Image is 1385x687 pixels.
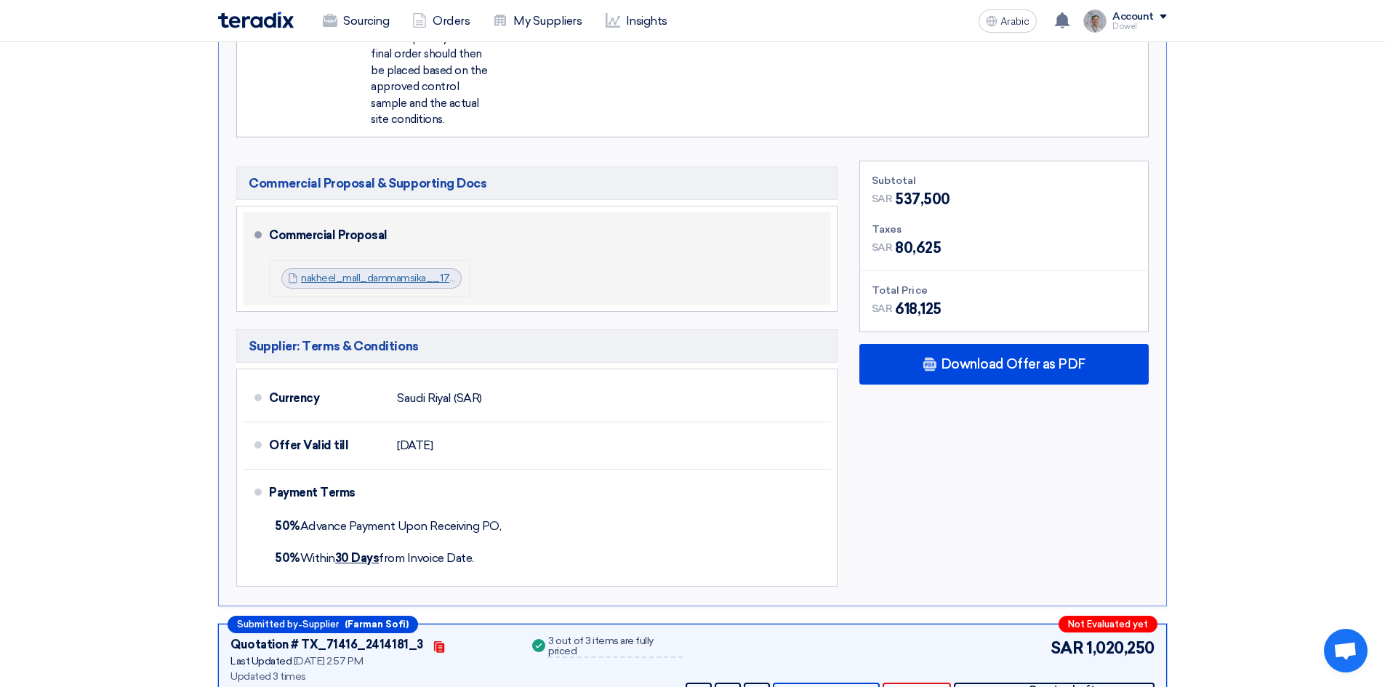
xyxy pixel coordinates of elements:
[298,619,302,630] font: -
[302,619,339,630] font: Supplier
[872,223,902,236] font: Taxes
[301,272,531,284] a: nakheel_mall_dammamsika__1759906187506.pdf
[872,174,917,187] font: Subtotal
[626,14,667,28] font: Insights
[433,14,470,28] font: Orders
[269,228,388,242] font: Commercial Proposal
[872,193,893,205] font: SAR
[979,9,1037,33] button: Arabic
[230,655,292,667] font: Last Updated
[941,356,1085,372] font: Download Offer as PDF
[300,551,335,565] font: Within
[1051,638,1084,658] font: SAR
[230,638,423,651] font: Quotation # TX_71416_2414181_3
[294,655,363,667] font: [DATE] 2:57 PM
[401,5,481,37] a: Orders
[1068,619,1148,630] font: Not Evaluated yet
[300,519,502,533] font: Advance Payment Upon Receiving PO,
[397,438,433,452] font: [DATE]
[269,391,319,405] font: Currency
[335,551,380,565] font: 30 Days
[379,551,473,565] font: from Invoice Date.
[343,14,389,28] font: Sourcing
[481,5,593,37] a: My Suppliers
[237,619,298,630] font: Submitted by
[895,190,950,208] font: 537,500
[269,486,356,499] font: Payment Terms
[872,241,893,254] font: SAR
[218,12,294,28] img: Teradix logo
[872,302,893,315] font: SAR
[1086,638,1155,658] font: 1,020,250
[275,551,300,565] font: 50%
[895,239,941,257] font: 80,625
[872,284,928,297] font: Total Price
[513,14,582,28] font: My Suppliers
[249,176,486,190] font: Commercial Proposal & Supporting Docs
[249,339,419,353] font: Supplier: Terms & Conditions
[311,5,401,37] a: Sourcing
[1112,22,1137,31] font: Dowel
[594,5,679,37] a: Insights
[269,438,348,452] font: Offer Valid till
[895,300,942,318] font: 618,125
[1000,15,1029,28] font: Arabic
[397,391,482,405] font: Saudi Riyal (SAR)
[1083,9,1107,33] img: IMG_1753965247717.jpg
[345,619,409,630] font: (Farman Sofi)
[1324,629,1368,672] div: Open chat
[275,519,300,533] font: 50%
[230,670,306,683] font: Updated 3 times
[548,635,654,657] font: 3 out of 3 items are fully priced
[1112,10,1154,23] font: Account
